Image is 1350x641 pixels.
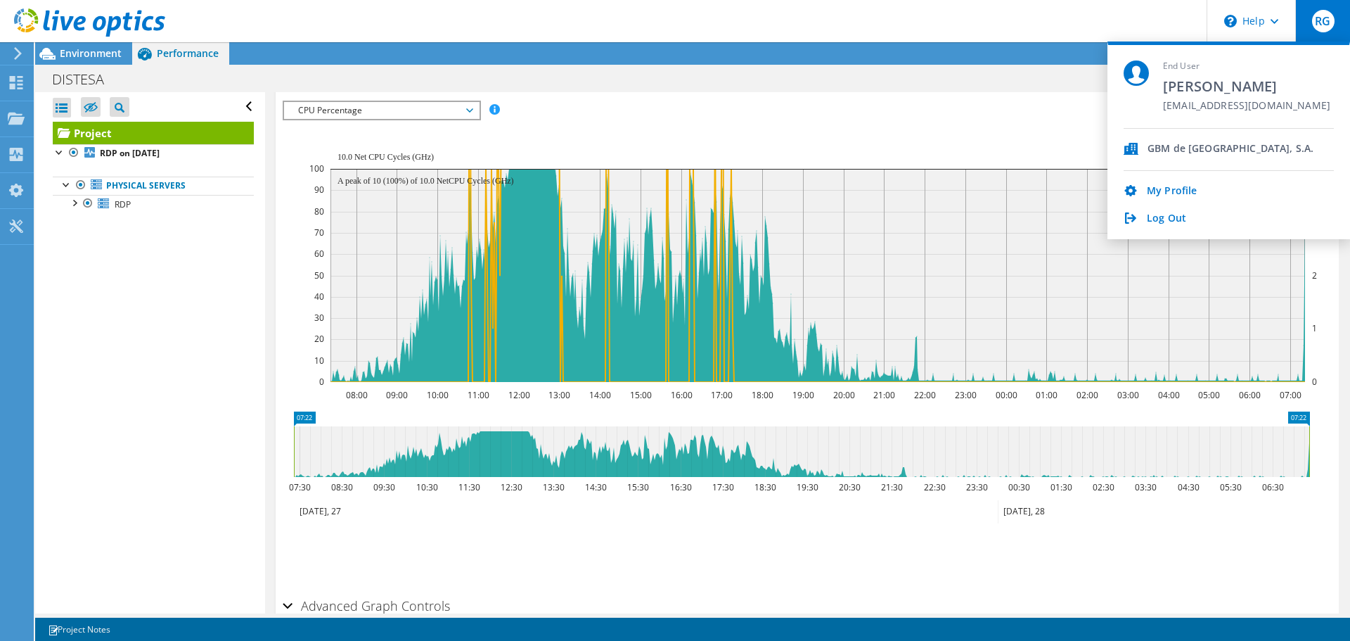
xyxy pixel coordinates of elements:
[289,481,311,493] text: 07:30
[458,481,480,493] text: 11:30
[833,389,855,401] text: 20:00
[543,481,565,493] text: 13:30
[314,205,324,217] text: 80
[53,177,254,195] a: Physical Servers
[1158,389,1180,401] text: 04:00
[839,481,861,493] text: 20:30
[1008,481,1030,493] text: 00:30
[754,481,776,493] text: 18:30
[1163,77,1330,96] span: [PERSON_NAME]
[386,389,408,401] text: 09:00
[711,389,733,401] text: 17:00
[468,389,489,401] text: 11:00
[314,312,324,324] text: 30
[1036,389,1057,401] text: 01:00
[881,481,903,493] text: 21:30
[1135,481,1157,493] text: 03:30
[996,389,1017,401] text: 00:00
[1093,481,1114,493] text: 02:30
[346,389,368,401] text: 08:00
[1163,61,1330,72] span: End User
[38,621,120,638] a: Project Notes
[1163,100,1330,113] span: [EMAIL_ADDRESS][DOMAIN_NAME]
[1117,389,1139,401] text: 03:00
[373,481,395,493] text: 09:30
[319,376,324,388] text: 0
[314,355,324,367] text: 10
[314,184,324,196] text: 90
[314,333,324,345] text: 20
[955,389,977,401] text: 23:00
[337,176,514,186] text: A peak of 10 (100%) of 10.0 NetCPU Cycles (GHz)
[115,198,131,210] span: RDP
[331,481,353,493] text: 08:30
[1220,481,1242,493] text: 05:30
[1312,269,1317,281] text: 2
[314,269,324,281] text: 50
[157,46,219,60] span: Performance
[46,72,126,87] h1: DISTESA
[283,592,450,620] h2: Advanced Graph Controls
[1198,389,1220,401] text: 05:00
[670,481,692,493] text: 16:30
[1312,376,1317,388] text: 0
[1312,10,1335,32] span: RG
[309,163,324,174] text: 100
[548,389,570,401] text: 13:00
[1224,15,1237,27] svg: \n
[1076,389,1098,401] text: 02:00
[53,122,254,144] a: Project
[671,389,693,401] text: 16:00
[501,481,522,493] text: 12:30
[797,481,818,493] text: 19:30
[53,144,254,163] a: RDP on [DATE]
[1178,481,1200,493] text: 04:30
[1147,212,1186,226] a: Log Out
[508,389,530,401] text: 12:00
[630,389,652,401] text: 15:00
[589,389,611,401] text: 14:00
[1050,481,1072,493] text: 01:30
[337,152,434,162] text: 10.0 Net CPU Cycles (GHz)
[914,389,936,401] text: 22:00
[1147,185,1197,198] a: My Profile
[53,195,254,213] a: RDP
[627,481,649,493] text: 15:30
[427,389,449,401] text: 10:00
[416,481,438,493] text: 10:30
[1280,389,1301,401] text: 07:00
[314,291,324,303] text: 40
[1239,389,1261,401] text: 06:00
[314,227,324,239] text: 70
[1147,143,1313,156] div: GBM de [GEOGRAPHIC_DATA], S.A.
[314,248,324,260] text: 60
[100,147,160,159] b: RDP on [DATE]
[1312,322,1317,334] text: 1
[792,389,814,401] text: 19:00
[752,389,773,401] text: 18:00
[1262,481,1284,493] text: 06:30
[873,389,895,401] text: 21:00
[291,102,472,119] span: CPU Percentage
[924,481,946,493] text: 22:30
[60,46,122,60] span: Environment
[712,481,734,493] text: 17:30
[966,481,988,493] text: 23:30
[585,481,607,493] text: 14:30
